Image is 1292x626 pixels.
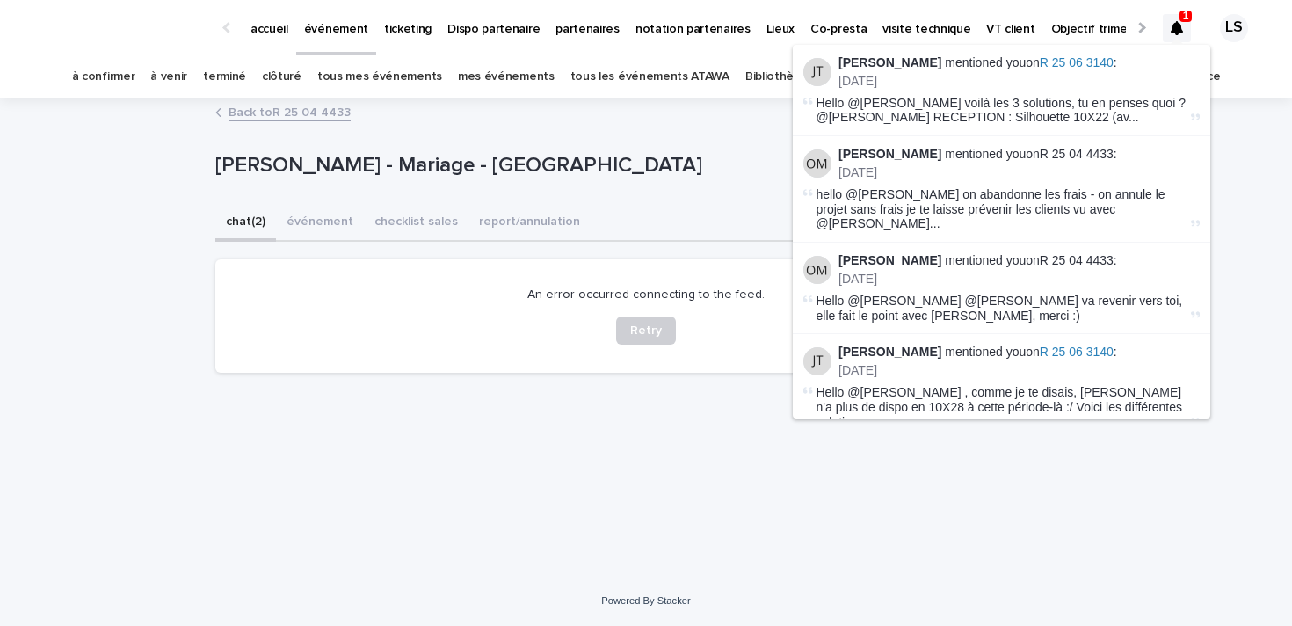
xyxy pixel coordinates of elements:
[601,595,690,606] a: Powered By Stacker
[1040,345,1114,359] span: R 25 06 3140
[817,385,1187,429] span: Hello @[PERSON_NAME] , comme je te disais, [PERSON_NAME] n'a plus de dispo en 10X28 à cette pério...
[215,205,276,242] button: chat (2)
[838,363,1200,378] p: [DATE]
[817,294,1183,323] span: Hello @[PERSON_NAME] @[PERSON_NAME] va revenir vers toi, elle fait le point avec [PERSON_NAME], m...
[838,55,941,69] strong: [PERSON_NAME]
[838,253,1200,268] p: mentioned you on :
[276,205,364,242] button: événement
[570,56,729,98] a: tous les événements ATAWA
[215,153,940,178] p: [PERSON_NAME] - Mariage - [GEOGRAPHIC_DATA]
[1220,14,1248,42] div: LS
[803,58,831,86] img: Joy Tarade
[229,101,351,121] a: Back toR 25 04 4433
[616,317,676,345] button: Retry
[838,55,1200,70] p: mentioned you on :
[838,147,1200,162] p: mentioned you on :
[838,165,1200,180] p: [DATE]
[1163,14,1191,42] div: 1
[1040,147,1114,161] a: R 25 04 4433
[1040,55,1114,69] span: R 25 06 3140
[838,253,941,267] strong: [PERSON_NAME]
[803,149,831,178] img: Olivia Marchand
[838,272,1200,287] p: [DATE]
[1040,253,1114,267] a: R 25 04 4433
[817,96,1187,126] span: Hello @[PERSON_NAME] voilà les 3 solutions, tu en penses quoi ? @[PERSON_NAME] RECEPTION : Silhou...
[1183,10,1189,22] p: 1
[317,56,442,98] a: tous mes événements
[468,205,591,242] button: report/annulation
[803,347,831,375] img: Joy Tarade
[630,324,662,337] span: Retry
[458,56,555,98] a: mes événements
[817,187,1187,231] span: hello @[PERSON_NAME] on abandonne les frais - on annule le projet sans frais je te laisse préveni...
[35,11,206,46] img: Ls34BcGeRexTGTNfXpUC
[803,256,831,284] img: Olivia Marchand
[838,345,1200,360] p: mentioned you on :
[262,56,301,98] a: clôturé
[203,56,246,98] a: terminé
[745,56,833,98] a: Bibliothèque 3D
[527,288,765,302] p: An error occurred connecting to the feed.
[150,56,187,98] a: à venir
[364,205,468,242] button: checklist sales
[838,74,1200,89] p: [DATE]
[72,56,135,98] a: à confirmer
[838,345,941,359] strong: [PERSON_NAME]
[838,147,941,161] strong: [PERSON_NAME]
